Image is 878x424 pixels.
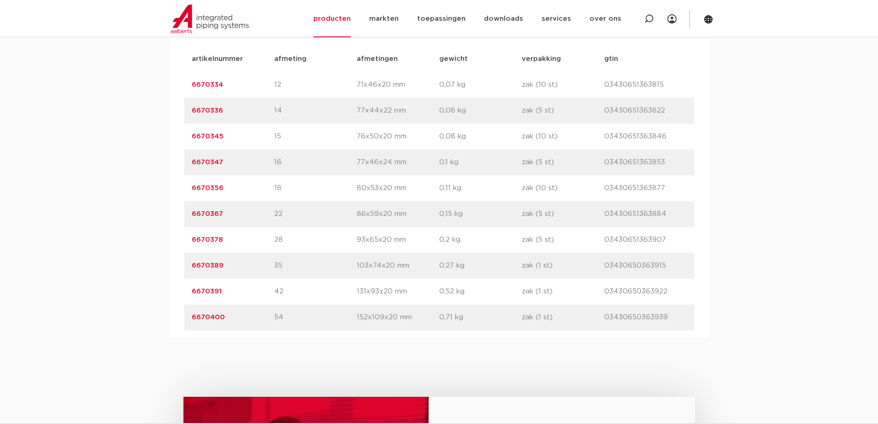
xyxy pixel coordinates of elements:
[439,260,522,271] p: 0,27 kg
[192,314,225,321] a: 6670400
[357,209,439,220] p: 86x59x20 mm
[522,131,604,142] p: zak (10 st)
[192,236,223,243] a: 6670378
[522,209,604,220] p: zak (5 st)
[604,79,687,90] p: 03430651363815
[274,183,357,194] p: 18
[604,260,687,271] p: 03430650363915
[439,54,522,65] p: gewicht
[604,54,687,65] p: gtin
[522,183,604,194] p: zak (10 st)
[357,54,439,65] p: afmetingen
[522,312,604,323] p: zak (1 st)
[522,105,604,116] p: zak (5 st)
[192,54,274,65] p: artikelnummer
[604,157,687,168] p: 03430651363853
[604,183,687,194] p: 03430651363877
[192,107,223,114] a: 6670336
[274,260,357,271] p: 35
[439,157,522,168] p: 0,1 kg
[192,185,224,191] a: 6670356
[439,286,522,297] p: 0,52 kg
[522,260,604,271] p: zak (1 st)
[439,105,522,116] p: 0,08 kg
[192,133,224,140] a: 6670345
[439,312,522,323] p: 0,71 kg
[357,105,439,116] p: 77x44x22 mm
[192,81,223,88] a: 6670334
[274,79,357,90] p: 12
[439,183,522,194] p: 0,11 kg
[439,234,522,245] p: 0,2 kg
[192,288,222,295] a: 6670391
[439,79,522,90] p: 0,07 kg
[357,131,439,142] p: 76x50x20 mm
[522,286,604,297] p: zak (1 st)
[604,105,687,116] p: 03430651363822
[274,157,357,168] p: 16
[357,183,439,194] p: 80x53x20 mm
[357,157,439,168] p: 77x46x24 mm
[274,312,357,323] p: 54
[357,234,439,245] p: 93x65x20 mm
[522,54,604,65] p: verpakking
[357,312,439,323] p: 152x109x20 mm
[604,312,687,323] p: 03430650363939
[274,286,357,297] p: 42
[274,209,357,220] p: 22
[357,79,439,90] p: 71x46x20 mm
[274,131,357,142] p: 15
[604,209,687,220] p: 03430651363884
[522,157,604,168] p: zak (5 st)
[439,131,522,142] p: 0,08 kg
[274,105,357,116] p: 14
[522,79,604,90] p: zak (10 st)
[522,234,604,245] p: zak (5 st)
[192,159,223,166] a: 6670347
[604,131,687,142] p: 03430651363846
[604,286,687,297] p: 03430650363922
[192,210,223,217] a: 6670367
[357,286,439,297] p: 131x93x20 mm
[439,209,522,220] p: 0,15 kg
[604,234,687,245] p: 03430651363907
[274,234,357,245] p: 28
[357,260,439,271] p: 103x74x20 mm
[274,54,357,65] p: afmeting
[192,262,224,269] a: 6670389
